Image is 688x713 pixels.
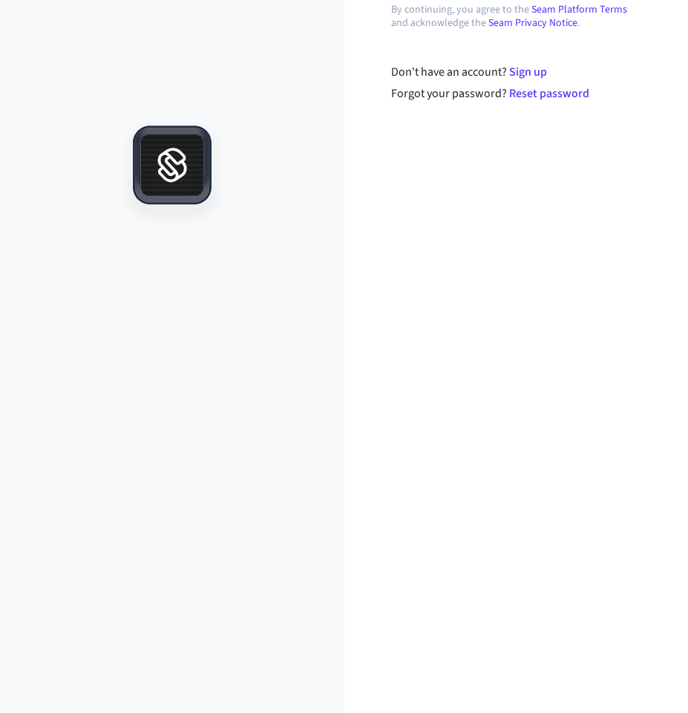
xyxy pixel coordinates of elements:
[509,85,589,102] a: Reset password
[391,63,641,81] div: Don't have an account?
[488,16,577,30] a: Seam Privacy Notice
[509,64,547,80] a: Sign up
[391,3,641,30] p: By continuing, you agree to the and acknowledge the .
[531,2,627,17] a: Seam Platform Terms
[391,85,641,102] div: Forgot your password?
